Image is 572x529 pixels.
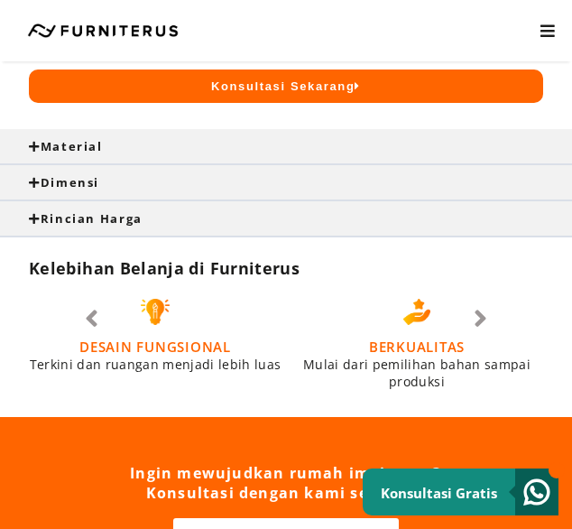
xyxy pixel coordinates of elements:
img: desain-fungsional.png [141,299,170,325]
small: Konsultasi Gratis [381,484,497,502]
h4: DESAIN FUNGSIONAL [29,338,281,356]
div: Material [29,138,543,154]
h4: BERKUALITAS [291,338,543,356]
div: Dimensi [29,174,543,190]
button: Konsultasi Sekarang [29,70,543,103]
h2: Kelebihan Belanja di Furniterus [29,257,543,279]
p: Terkini dan ruangan menjadi lebih luas [29,356,281,373]
p: Mulai dari pemilihan bahan sampai produksi [291,356,543,390]
a: Konsultasi Gratis [363,469,558,515]
div: Rincian Harga [29,210,543,227]
h2: Ingin mewujudkan rumah impianmu? Konsultasi dengan kami sekarang [29,463,543,503]
img: berkualitas.png [403,299,430,325]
